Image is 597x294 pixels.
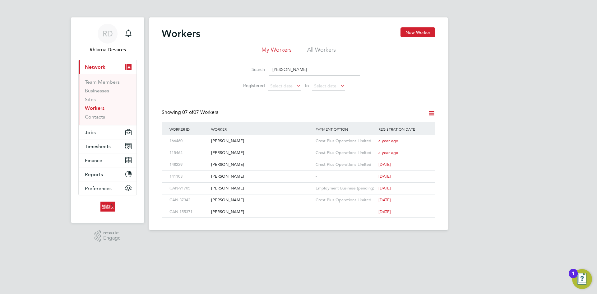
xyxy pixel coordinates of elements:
a: 166460[PERSON_NAME]Crest Plus Operations Limiteda year ago [168,135,429,140]
li: My Workers [261,46,292,57]
div: CAN-91705 [168,183,210,194]
span: [DATE] [378,209,391,214]
button: Open Resource Center, 1 new notification [572,269,592,289]
a: Powered byEngage [95,230,121,242]
label: Search [237,67,265,72]
div: [PERSON_NAME] [210,183,314,194]
a: CAN-91705[PERSON_NAME]Employment Business (pending)[DATE] [168,182,429,188]
button: Finance [79,153,137,167]
div: 166460 [168,135,210,147]
div: Crest Plus Operations Limited [314,147,377,159]
span: Select date [270,83,293,89]
a: CAN-37342[PERSON_NAME]Crest Plus Operations Limited[DATE] [168,194,429,199]
div: - [314,206,377,218]
span: [DATE] [378,174,391,179]
span: Reports [85,171,103,177]
button: Network [79,60,137,74]
div: Employment Business (pending) [314,183,377,194]
button: Preferences [79,181,137,195]
span: Jobs [85,129,96,135]
button: Timesheets [79,139,137,153]
div: [PERSON_NAME] [210,159,314,170]
div: CAN-37342 [168,194,210,206]
div: Network [79,74,137,125]
a: Workers [85,105,104,111]
span: To [303,82,311,90]
button: Reports [79,167,137,181]
div: [PERSON_NAME] [210,194,314,206]
span: Rhiarna Devares [78,46,137,54]
a: Go to home page [78,202,137,212]
span: Select date [314,83,336,89]
div: Crest Plus Operations Limited [314,135,377,147]
span: RD [103,30,113,38]
div: Crest Plus Operations Limited [314,194,377,206]
div: Crest Plus Operations Limited [314,159,377,170]
li: All Workers [307,46,336,57]
span: [DATE] [378,197,391,203]
a: Businesses [85,88,109,94]
h2: Workers [162,27,200,40]
span: Network [85,64,105,70]
a: Sites [85,96,96,102]
a: 148229[PERSON_NAME]Crest Plus Operations Limited[DATE] [168,159,429,164]
span: a year ago [378,138,398,143]
div: [PERSON_NAME] [210,171,314,182]
div: [PERSON_NAME] [210,135,314,147]
input: Name, email or phone number [269,63,360,76]
span: 07 of [182,109,193,115]
span: Finance [85,157,102,163]
a: 115464[PERSON_NAME]Crest Plus Operations Limiteda year ago [168,147,429,152]
span: Powered by [103,230,121,236]
button: New Worker [400,27,435,37]
div: Showing [162,109,220,116]
a: Contacts [85,114,105,120]
div: Payment Option [314,122,377,136]
img: buildingcareersuk-logo-retina.png [100,202,114,212]
div: Worker [210,122,314,136]
div: [PERSON_NAME] [210,206,314,218]
span: [DATE] [378,162,391,167]
span: [DATE] [378,185,391,191]
button: Jobs [79,125,137,139]
div: Worker ID [168,122,210,136]
div: CAN-155371 [168,206,210,218]
div: [PERSON_NAME] [210,147,314,159]
a: 141103[PERSON_NAME]-[DATE] [168,170,429,176]
nav: Main navigation [71,17,144,223]
div: 1 [572,273,575,282]
div: 148229 [168,159,210,170]
a: RDRhiarna Devares [78,24,137,54]
div: 115464 [168,147,210,159]
a: CAN-155371[PERSON_NAME]-[DATE] [168,206,429,211]
label: Registered [237,83,265,88]
span: Preferences [85,185,112,191]
a: Team Members [85,79,120,85]
div: Registration Date [377,122,429,136]
span: Engage [103,236,121,241]
div: 141103 [168,171,210,182]
span: 07 Workers [182,109,218,115]
span: a year ago [378,150,398,155]
span: Timesheets [85,143,111,149]
div: - [314,171,377,182]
